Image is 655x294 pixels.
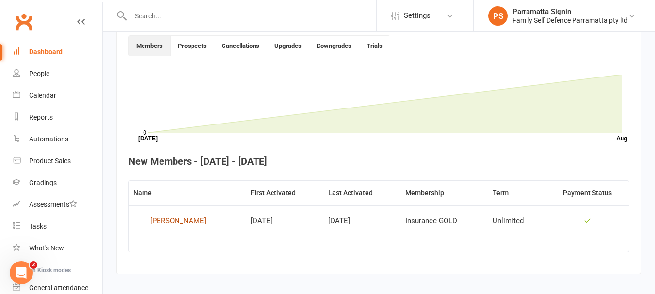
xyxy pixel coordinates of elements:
[488,205,545,236] td: Unlimited
[13,194,102,216] a: Assessments
[13,172,102,194] a: Gradings
[29,48,63,56] div: Dashboard
[246,205,324,236] td: [DATE]
[29,135,68,143] div: Automations
[171,36,214,56] button: Prospects
[29,113,53,121] div: Reports
[129,181,246,205] th: Name
[29,201,77,208] div: Assessments
[13,41,102,63] a: Dashboard
[359,36,390,56] button: Trials
[13,85,102,107] a: Calendar
[29,284,88,292] div: General attendance
[267,36,309,56] button: Upgrades
[133,214,242,228] a: [PERSON_NAME]
[29,244,64,252] div: What's New
[309,36,359,56] button: Downgrades
[128,9,376,23] input: Search...
[512,7,628,16] div: Parramatta Signin
[13,237,102,259] a: What's New
[545,181,629,205] th: Payment Status
[13,150,102,172] a: Product Sales
[324,205,401,236] td: [DATE]
[401,181,488,205] th: Membership
[10,261,33,284] iframe: Intercom live chat
[29,222,47,230] div: Tasks
[13,128,102,150] a: Automations
[13,216,102,237] a: Tasks
[12,10,36,34] a: Clubworx
[512,16,628,25] div: Family Self Defence Parramatta pty ltd
[129,36,171,56] button: Members
[13,63,102,85] a: People
[488,6,508,26] div: PS
[401,205,488,236] td: Insurance GOLD
[488,181,545,205] th: Term
[128,156,629,167] h4: New Members - [DATE] - [DATE]
[29,157,71,165] div: Product Sales
[150,214,206,228] div: [PERSON_NAME]
[404,5,431,27] span: Settings
[30,261,37,269] span: 2
[29,179,57,186] div: Gradings
[29,70,49,77] div: People
[13,107,102,128] a: Reports
[29,92,56,99] div: Calendar
[214,36,267,56] button: Cancellations
[324,181,401,205] th: Last Activated
[246,181,324,205] th: First Activated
